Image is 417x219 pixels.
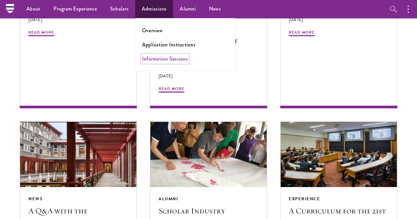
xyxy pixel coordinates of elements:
p: [DATE] [159,73,258,80]
span: Read More [159,86,184,94]
div: News [28,195,128,203]
a: Information Sessions [142,55,188,63]
a: Overview [142,27,163,34]
p: [DATE] [28,16,128,23]
div: Experience [289,195,389,203]
span: Read More [28,29,54,37]
span: Read More [289,29,314,37]
a: Application Instructions [142,41,195,48]
p: [DATE] [289,16,389,23]
div: Alumni [159,195,258,203]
